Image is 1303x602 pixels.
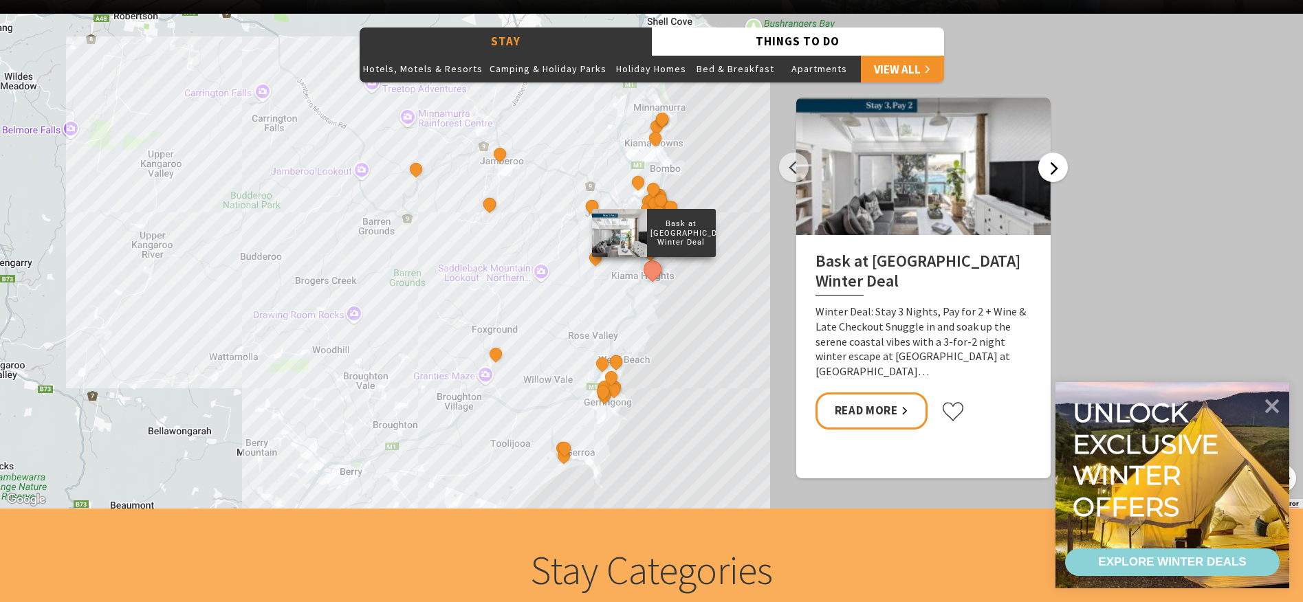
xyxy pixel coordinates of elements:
button: See detail about Cicada Luxury Camping [583,197,601,215]
button: See detail about Jamberoo Valley Farm Cottages [481,195,499,213]
a: Open this area in Google Maps (opens a new window) [3,491,49,509]
button: See detail about That Retro Place Kiama [629,173,647,191]
p: Bask at [GEOGRAPHIC_DATA] Winter Deal [646,217,715,249]
button: See detail about Bombo Hideaway [644,180,661,198]
div: EXPLORE WINTER DEALS [1098,548,1246,576]
a: Read More [815,392,928,429]
button: See detail about The Lodge Jamberoo Resort and Spa [407,160,425,178]
button: Hotels, Motels & Resorts [360,55,486,82]
p: Winter Deal: Stay 3 Nights, Pay for 2 + Wine & Late Checkout Snuggle in and soak up the serene co... [815,304,1031,379]
button: See detail about Werri Beach Holiday Park [602,368,620,386]
button: Bed & Breakfast [693,55,778,82]
button: Camping & Holiday Parks [486,55,610,82]
button: See detail about Mercure Gerringong Resort [593,355,611,372]
a: EXPLORE WINTER DEALS [1065,548,1280,576]
button: See detail about Sundara Beach House [607,353,625,370]
button: Previous [779,153,809,182]
button: See detail about Saddleback Grove [586,249,604,267]
button: Apartments [778,55,861,82]
a: View All [861,55,944,82]
button: See detail about Kiama Harbour Cabins [662,198,680,216]
img: Google [3,491,49,509]
button: Click to favourite Bask at Loves Bay Winter Deal [941,401,965,422]
button: Stay [360,27,652,56]
div: Unlock exclusive winter offers [1073,397,1225,522]
button: See detail about Coast and Country Holidays [594,383,612,401]
button: Next [1038,153,1068,182]
button: Things To Do [652,27,944,56]
button: Holiday Homes [610,55,693,82]
button: See detail about Jamberoo Pub and Saleyard Motel [491,145,509,163]
button: See detail about Park Ridge Retreat [595,386,613,404]
button: See detail about Discovery Parks - Gerroa [555,439,573,457]
h2: Bask at [GEOGRAPHIC_DATA] Winter Deal [815,252,1031,296]
button: See detail about Johnson Street Beach House [653,110,671,128]
h2: Stay Categories [382,546,921,594]
button: See detail about Casa Mar Azul [646,129,664,147]
button: See detail about EagleView Park [487,345,505,363]
button: See detail about Seven Mile Beach Holiday Park [555,447,573,465]
button: See detail about Bask at Loves Bay Winter Deal [639,257,665,282]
